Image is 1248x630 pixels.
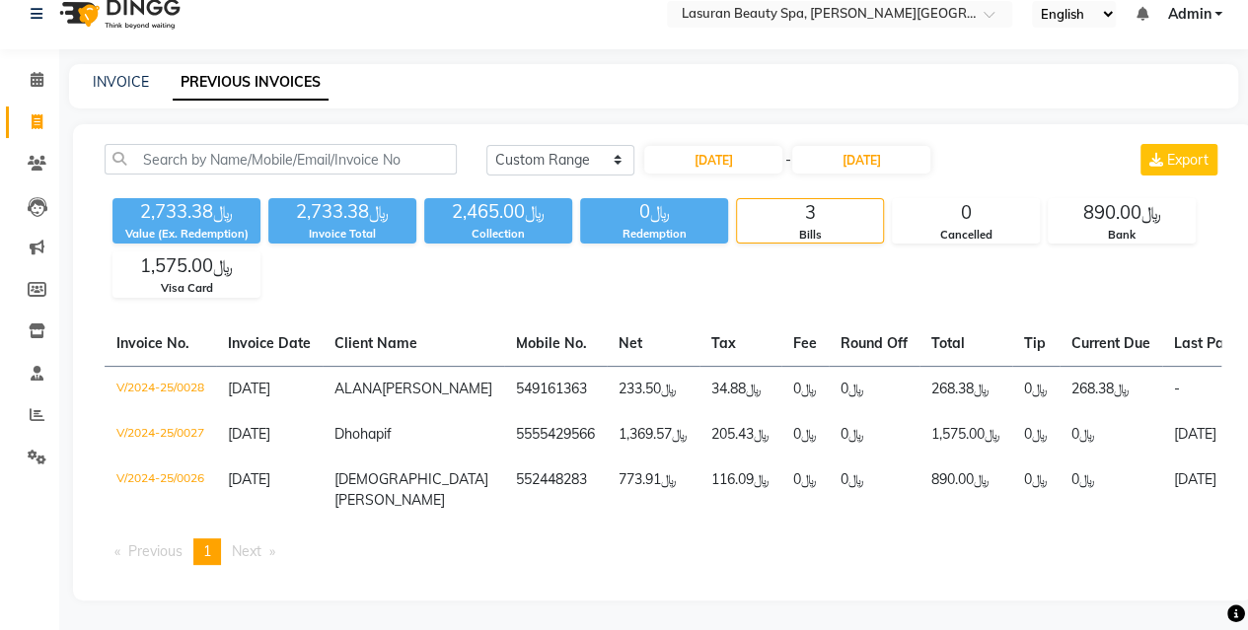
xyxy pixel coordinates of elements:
td: V/2024-25/0026 [105,457,216,523]
span: [DATE] [228,425,270,443]
span: Invoice Date [228,334,311,352]
div: 0 [893,199,1039,227]
span: Mobile No. [516,334,587,352]
input: End Date [792,146,930,174]
span: Previous [128,542,183,560]
span: [PERSON_NAME] [382,380,492,397]
div: Value (Ex. Redemption) [112,226,260,243]
span: Total [931,334,965,352]
td: ﷼0 [781,412,829,457]
td: ﷼34.88 [699,366,781,412]
td: ﷼0 [1060,457,1162,523]
div: Collection [424,226,572,243]
span: Client Name [334,334,417,352]
td: ﷼233.50 [607,366,699,412]
td: 552448283 [504,457,607,523]
td: ﷼0 [1060,412,1162,457]
span: 1 [203,542,211,560]
span: [DATE] [228,380,270,397]
span: Dhoha [334,425,376,443]
div: 3 [737,199,883,227]
div: Redemption [580,226,728,243]
div: ﷼1,575.00 [113,252,259,280]
td: ﷼0 [829,412,919,457]
td: ﷼0 [781,457,829,523]
td: ﷼268.38 [1060,366,1162,412]
td: ﷼0 [1012,457,1060,523]
div: ﷼2,465.00 [424,198,572,226]
td: ﷼1,369.57 [607,412,699,457]
td: ﷼268.38 [919,366,1012,412]
span: Round Off [841,334,908,352]
span: Tip [1024,334,1046,352]
td: V/2024-25/0027 [105,412,216,457]
td: ﷼1,575.00 [919,412,1012,457]
span: ALANA [334,380,382,397]
td: ﷼205.43 [699,412,781,457]
span: pif [376,425,392,443]
span: Fee [793,334,817,352]
input: Start Date [644,146,782,174]
span: [DATE] [228,470,270,488]
div: ﷼2,733.38 [268,198,416,226]
td: ﷼0 [1012,412,1060,457]
input: Search by Name/Mobile/Email/Invoice No [105,144,457,175]
div: ﷼890.00 [1049,199,1195,227]
span: Tax [711,334,736,352]
div: Bank [1049,227,1195,244]
td: ﷼890.00 [919,457,1012,523]
span: Next [232,542,261,560]
td: ﷼0 [1012,366,1060,412]
a: INVOICE [93,73,149,91]
td: ﷼0 [829,366,919,412]
td: ﷼773.91 [607,457,699,523]
span: Net [619,334,642,352]
span: Current Due [1071,334,1150,352]
td: ﷼116.09 [699,457,781,523]
a: PREVIOUS INVOICES [173,65,329,101]
div: ﷼0 [580,198,728,226]
td: ﷼0 [781,366,829,412]
td: 549161363 [504,366,607,412]
span: - [784,150,790,171]
div: Bills [737,227,883,244]
span: Invoice No. [116,334,189,352]
span: Admin [1167,4,1211,25]
span: Export [1167,151,1209,169]
div: ﷼2,733.38 [112,198,260,226]
td: ﷼0 [829,457,919,523]
div: Visa Card [113,280,259,297]
button: Export [1140,144,1217,175]
td: V/2024-25/0028 [105,366,216,412]
span: [PERSON_NAME] [334,491,445,509]
div: Cancelled [893,227,1039,244]
span: [DEMOGRAPHIC_DATA] [334,470,488,488]
nav: Pagination [105,538,1221,565]
div: Invoice Total [268,226,416,243]
td: 5555429566 [504,412,607,457]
